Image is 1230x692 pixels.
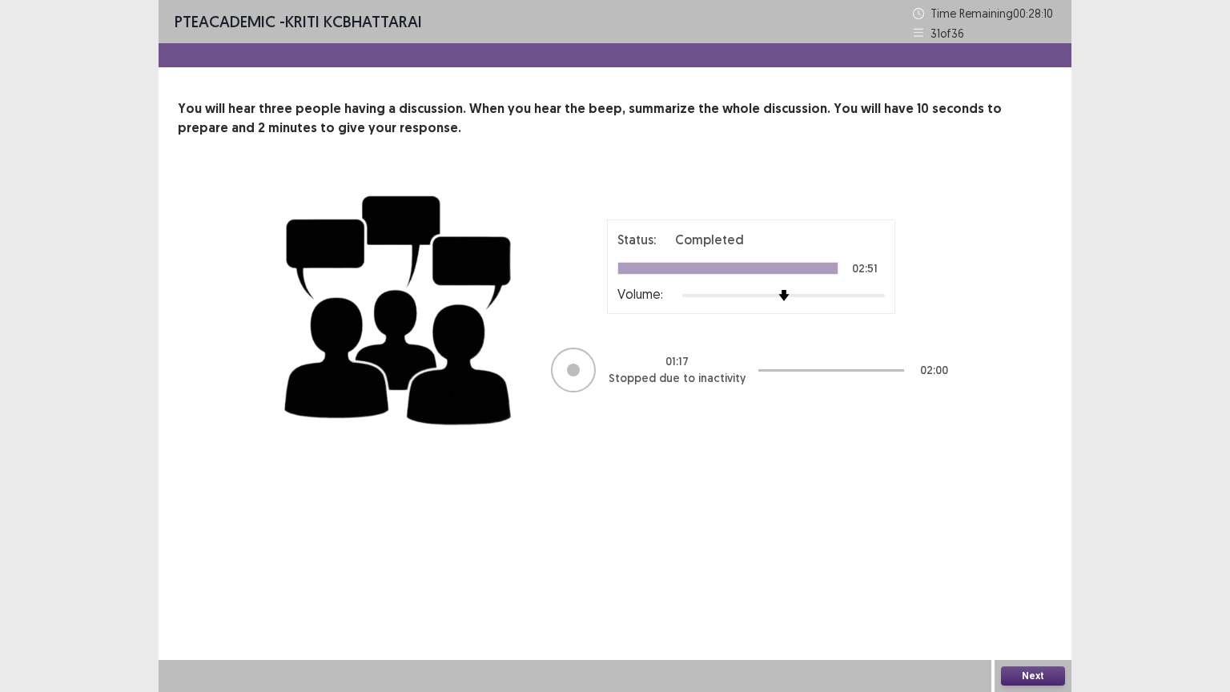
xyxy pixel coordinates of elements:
[175,10,422,34] p: - KRITI KCBHATTARAI
[931,25,964,42] p: 31 of 36
[609,370,746,387] p: Stopped due to inactivity
[675,230,744,249] p: Completed
[665,353,689,370] p: 01 : 17
[1001,666,1065,686] button: Next
[175,11,275,31] span: PTE academic
[931,5,1055,22] p: Time Remaining 00 : 28 : 10
[617,284,663,304] p: Volume:
[617,230,656,249] p: Status:
[279,176,519,438] img: group-discussion
[852,263,878,274] p: 02:51
[178,99,1052,138] p: You will hear three people having a discussion. When you hear the beep, summarize the whole discu...
[778,290,790,301] img: arrow-thumb
[920,362,948,379] p: 02 : 00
